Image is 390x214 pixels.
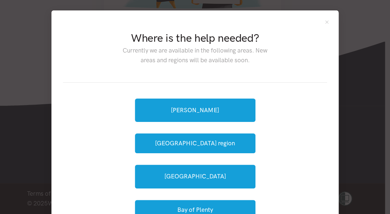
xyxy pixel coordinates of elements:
p: Currently we are available in the following areas. New areas and regions will be available soon. [117,46,273,65]
h2: Where is the help needed? [117,31,273,46]
a: [GEOGRAPHIC_DATA] [135,165,255,188]
a: [PERSON_NAME] [135,99,255,122]
button: Close [324,19,330,25]
button: [GEOGRAPHIC_DATA] region [135,133,255,153]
